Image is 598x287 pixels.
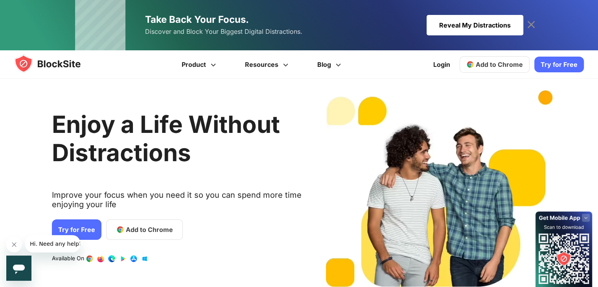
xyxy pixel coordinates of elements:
span: Discover and Block Your Biggest Digital Distractions. [145,26,302,37]
span: Hi. Need any help? [5,6,57,12]
iframe: Message from company [25,235,80,252]
a: Try for Free [52,219,101,240]
img: blocksite-icon.5d769676.svg [14,54,96,73]
span: Add to Chrome [476,61,523,68]
a: Resources [232,50,304,79]
iframe: Button to launch messaging window [6,256,31,281]
text: Available On [52,255,84,263]
img: chrome-icon.svg [466,61,474,68]
div: Reveal My Distractions [427,15,523,35]
a: Product [168,50,232,79]
a: Add to Chrome [460,56,530,73]
a: Login [429,55,455,74]
h2: Enjoy a Life Without Distractions [52,110,303,167]
a: Try for Free [534,57,584,72]
a: Add to Chrome [106,219,183,240]
span: Add to Chrome [126,225,173,234]
a: Blog [304,50,357,79]
text: Improve your focus when you need it so you can spend more time enjoying your life [52,190,303,215]
iframe: Close message [6,237,22,252]
span: Take Back Your Focus. [145,14,249,25]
